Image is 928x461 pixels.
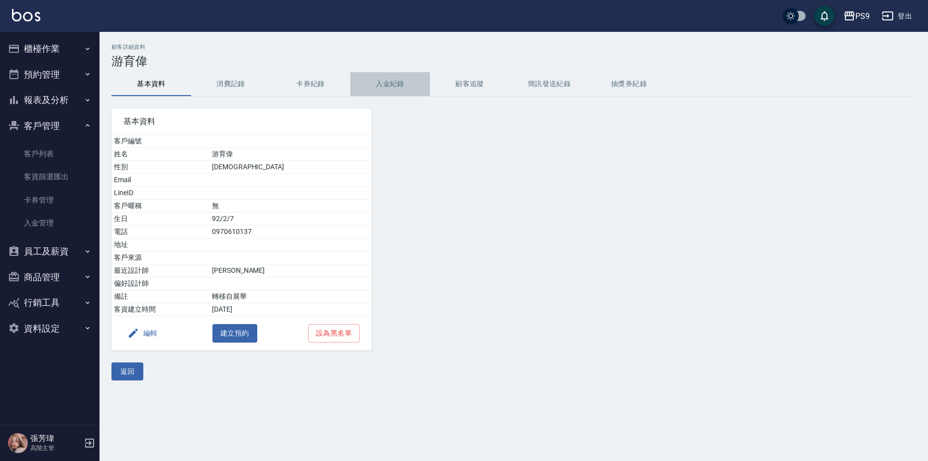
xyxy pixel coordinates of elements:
button: 卡券紀錄 [271,72,350,96]
button: 消費記錄 [191,72,271,96]
img: Person [8,433,28,453]
button: 報表及分析 [4,87,96,113]
button: 返回 [111,362,143,381]
button: 預約管理 [4,62,96,88]
button: 行銷工具 [4,290,96,316]
button: 登出 [878,7,916,25]
td: 地址 [111,238,209,251]
button: 櫃檯作業 [4,36,96,62]
button: 抽獎券紀錄 [589,72,669,96]
td: 最近設計師 [111,264,209,277]
td: 姓名 [111,148,209,161]
td: 無 [209,200,372,213]
button: 設為黑名單 [308,324,360,343]
div: PS9 [855,10,870,22]
h2: 顧客詳細資料 [111,44,916,50]
td: 客戶編號 [111,135,209,148]
td: [PERSON_NAME] [209,264,372,277]
button: 編輯 [123,324,162,343]
button: 員工及薪資 [4,238,96,264]
h5: 張芳瑋 [30,434,81,444]
td: 客資建立時間 [111,303,209,316]
td: 性別 [111,161,209,174]
a: 卡券管理 [4,189,96,212]
a: 客戶列表 [4,142,96,165]
td: 92/2/7 [209,213,372,226]
button: 建立預約 [212,324,257,343]
button: 簡訊發送紀錄 [510,72,589,96]
span: 基本資料 [123,116,360,126]
a: 入金管理 [4,212,96,234]
td: 偏好設計師 [111,277,209,290]
td: [DATE] [209,303,372,316]
td: 生日 [111,213,209,226]
img: Logo [12,9,40,21]
td: 0970610137 [209,226,372,238]
h3: 游育偉 [111,54,916,68]
p: 高階主管 [30,444,81,453]
td: 客戶暱稱 [111,200,209,213]
button: 顧客追蹤 [430,72,510,96]
td: 游育偉 [209,148,372,161]
td: 轉移自展華 [209,290,372,303]
a: 客資篩選匯出 [4,165,96,188]
td: LineID [111,187,209,200]
button: PS9 [839,6,874,26]
button: 入金紀錄 [350,72,430,96]
td: 備註 [111,290,209,303]
button: 商品管理 [4,264,96,290]
button: 基本資料 [111,72,191,96]
td: [DEMOGRAPHIC_DATA] [209,161,372,174]
button: save [815,6,834,26]
td: Email [111,174,209,187]
button: 資料設定 [4,316,96,342]
button: 客戶管理 [4,113,96,139]
td: 客戶來源 [111,251,209,264]
td: 電話 [111,226,209,238]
